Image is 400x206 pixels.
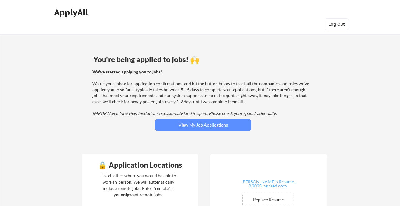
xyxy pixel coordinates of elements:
div: 🔒 Application Locations [83,161,197,169]
strong: We've started applying you to jobs! [92,69,162,74]
button: Log Out [325,18,349,30]
a: [PERSON_NAME]'s Resume 9.2025_revised.docx [231,180,304,189]
div: You're being applied to jobs! 🙌 [93,56,313,63]
em: IMPORTANT: Interview invitations occasionally land in spam. Please check your spam folder daily! [92,111,277,116]
div: ApplyAll [54,7,90,18]
div: Watch your inbox for application confirmations, and hit the button below to track all the compani... [92,69,312,117]
button: View My Job Applications [155,119,251,131]
div: List all cities where you would be able to work in-person. We will automatically include remote j... [96,172,180,198]
div: [PERSON_NAME]'s Resume 9.2025_revised.docx [231,180,304,188]
strong: only [121,192,129,197]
